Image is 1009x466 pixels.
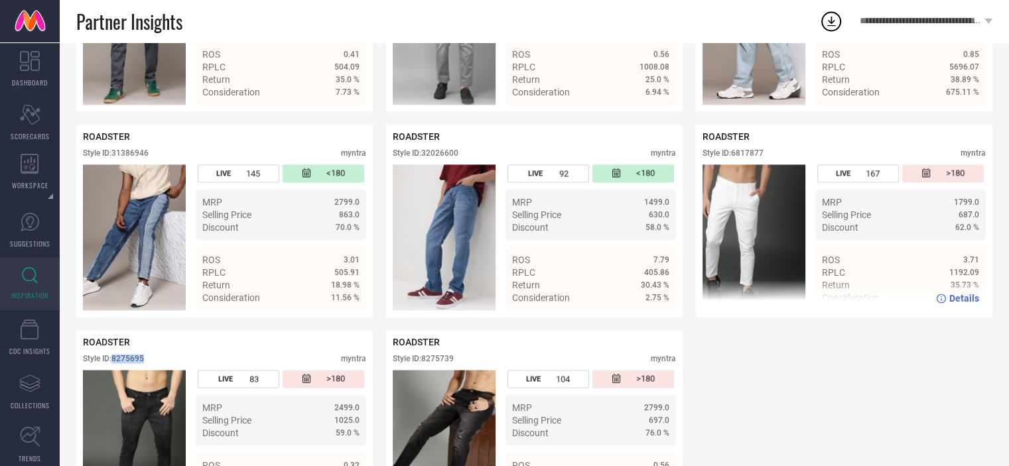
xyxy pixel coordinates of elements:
span: 3.01 [344,255,360,264]
span: 687.0 [959,210,979,219]
span: 1008.08 [639,62,669,72]
span: Consideration [512,87,570,97]
span: Details [639,111,669,121]
div: Number of days since the style was first listed on the platform [283,164,364,182]
span: 0.56 [653,50,669,59]
span: LIVE [218,375,233,383]
span: 1499.0 [644,198,669,207]
span: ROADSTER [393,131,440,142]
span: 62.0 % [955,223,979,232]
span: 2799.0 [334,198,360,207]
img: Style preview image [83,164,186,310]
div: Style ID: 31386946 [83,148,149,158]
img: Style preview image [393,164,496,310]
span: 7.73 % [336,87,360,97]
div: myntra [961,148,986,158]
span: LIVE [836,169,850,178]
span: DASHBOARD [12,78,48,87]
span: 630.0 [649,210,669,219]
div: myntra [651,354,676,363]
span: Return [512,74,540,85]
span: Consideration [512,292,570,303]
a: Details [936,111,979,121]
div: Click to view image [83,164,186,310]
span: 2799.0 [644,403,669,412]
span: Details [949,293,979,304]
span: Details [330,111,360,121]
span: INSPIRATION [11,290,48,300]
span: COLLECTIONS [11,400,50,410]
span: 7.79 [653,255,669,264]
span: 863.0 [339,210,360,219]
span: ROS [512,49,530,60]
span: ROS [822,49,840,60]
div: Number of days since the style was first listed on the platform [283,370,364,388]
div: Click to view image [703,164,805,310]
span: Discount [822,222,858,233]
span: 38.89 % [951,75,979,84]
span: 1025.0 [334,416,360,425]
span: RPLC [512,62,535,72]
span: RPLC [822,267,845,278]
div: Style ID: 32026600 [393,148,458,158]
span: MRP [202,197,222,207]
span: Details [330,316,360,327]
span: Selling Price [202,415,251,426]
div: myntra [341,354,366,363]
div: Style ID: 8275739 [393,354,454,363]
span: CDC INSIGHTS [9,346,50,356]
span: 58.0 % [645,223,669,232]
span: ROS [202,255,220,265]
span: Return [202,280,230,290]
span: 30.43 % [641,280,669,290]
span: ROADSTER [703,131,750,142]
span: 2499.0 [334,403,360,412]
span: ROS [822,255,840,265]
span: 104 [556,374,570,384]
span: RPLC [822,62,845,72]
span: <180 [326,168,345,179]
span: Selling Price [512,415,561,426]
span: 76.0 % [645,428,669,437]
span: ROADSTER [83,337,130,347]
span: 92 [559,168,569,178]
a: Details [316,316,360,327]
span: 145 [246,168,260,178]
span: Return [822,74,850,85]
span: 83 [249,374,259,384]
span: Details [639,316,669,327]
span: WORKSPACE [12,180,48,190]
span: MRP [512,402,532,413]
div: Number of days since the style was first listed on the platform [592,370,674,388]
div: Click to view image [393,164,496,310]
span: >180 [636,373,655,384]
span: 35.0 % [336,75,360,84]
span: SCORECARDS [11,131,50,141]
span: Discount [512,222,549,233]
span: 405.86 [644,268,669,277]
a: Details [936,293,979,304]
span: 504.09 [334,62,360,72]
span: Discount [202,222,239,233]
span: 1799.0 [954,198,979,207]
div: myntra [651,148,676,158]
span: Consideration [202,292,260,303]
div: Number of days the style has been live on the platform [817,164,899,182]
span: 59.0 % [336,428,360,437]
span: 70.0 % [336,223,360,232]
span: <180 [636,168,655,179]
div: Number of days the style has been live on the platform [198,164,279,182]
a: Details [626,111,669,121]
div: Number of days the style has been live on the platform [198,370,279,388]
div: Number of days since the style was first listed on the platform [592,164,674,182]
span: Partner Insights [76,8,182,35]
span: 6.94 % [645,87,669,97]
img: Style preview image [703,164,805,310]
span: Details [949,111,979,121]
span: ROS [512,255,530,265]
span: RPLC [202,62,226,72]
span: TRENDS [19,453,41,463]
span: 167 [866,168,880,178]
span: LIVE [526,375,541,383]
span: >180 [946,168,965,179]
